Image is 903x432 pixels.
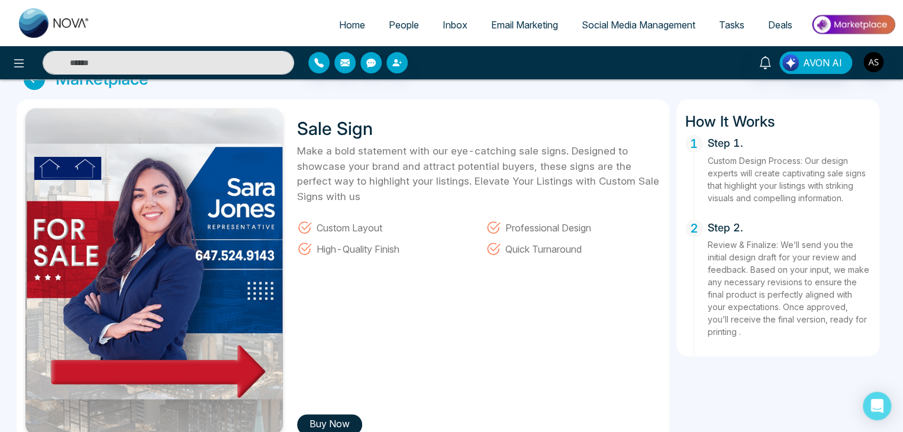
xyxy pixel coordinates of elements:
[779,51,852,74] button: AVON AI
[19,8,90,38] img: Nova CRM Logo
[803,56,842,70] span: AVON AI
[297,118,445,139] h1: Sale Sign
[582,19,695,31] span: Social Media Management
[56,69,149,89] h3: Marketplace
[708,154,871,204] p: Custom Design Process: Our design experts will create captivating sale signs that highlight your ...
[317,241,399,256] span: High-Quality Finish
[782,54,799,71] img: Lead Flow
[707,14,756,36] a: Tasks
[810,11,896,38] img: Market-place.gif
[317,220,382,235] span: Custom Layout
[377,14,431,36] a: People
[685,220,703,237] span: 2
[708,220,871,234] h5: Step 2.
[685,108,871,130] h3: How It Works
[443,19,467,31] span: Inbox
[339,19,365,31] span: Home
[505,220,591,235] span: Professional Design
[863,52,883,72] img: User Avatar
[708,135,871,150] h5: Step 1.
[863,392,891,420] div: Open Intercom Messenger
[431,14,479,36] a: Inbox
[685,135,703,153] span: 1
[768,19,792,31] span: Deals
[570,14,707,36] a: Social Media Management
[297,144,660,204] p: Make a bold statement with our eye-catching sale signs. Designed to showcase your brand and attra...
[491,19,558,31] span: Email Marketing
[479,14,570,36] a: Email Marketing
[327,14,377,36] a: Home
[505,241,582,256] span: Quick Turnaround
[756,14,804,36] a: Deals
[708,238,871,338] p: Review & Finalize: We’ll send you the initial design draft for your review and feedback. Based on...
[389,19,419,31] span: People
[719,19,744,31] span: Tasks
